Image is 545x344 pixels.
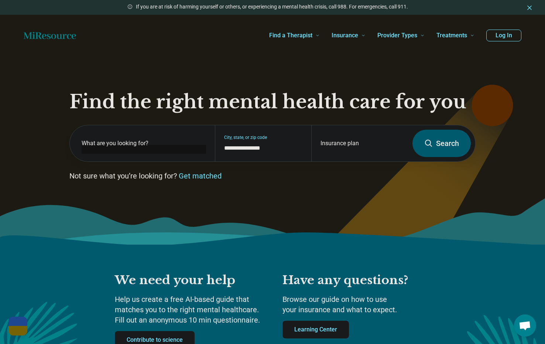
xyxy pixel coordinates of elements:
[69,91,476,113] h1: Find the right mental health care for you
[282,321,349,338] a: Learning Center
[436,21,474,50] a: Treatments
[332,30,358,41] span: Insurance
[514,314,536,337] a: Open chat
[269,21,320,50] a: Find a Therapist
[412,130,471,157] button: Search
[377,21,425,50] a: Provider Types
[24,28,76,43] a: Home page
[436,30,467,41] span: Treatments
[486,30,521,41] button: Log In
[269,30,312,41] span: Find a Therapist
[282,294,430,315] p: Browse our guide on how to use your insurance and what to expect.
[136,3,408,11] p: If you are at risk of harming yourself or others, or experiencing a mental health crisis, call 98...
[179,171,222,180] a: Get matched
[115,273,268,288] h2: We need your help
[332,21,366,50] a: Insurance
[526,3,533,12] button: Dismiss
[115,294,268,325] p: Help us create a free AI-based guide that matches you to the right mental healthcare. Fill out an...
[82,139,206,148] label: What are you looking for?
[377,30,417,41] span: Provider Types
[69,171,476,181] p: Not sure what you’re looking for?
[282,273,430,288] h2: Have any questions?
